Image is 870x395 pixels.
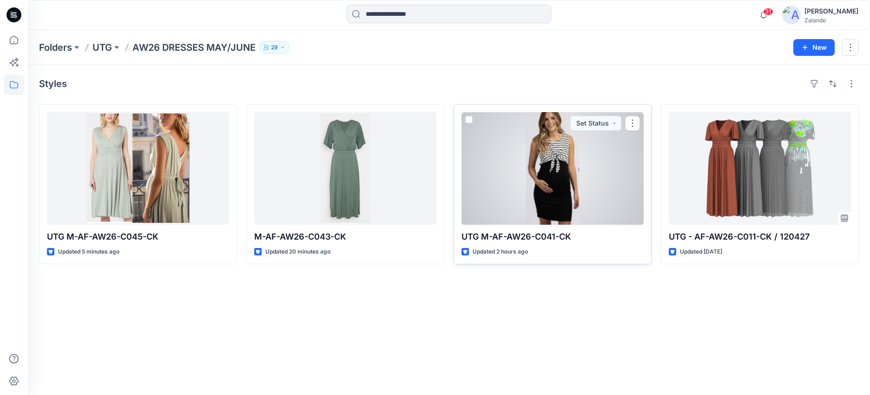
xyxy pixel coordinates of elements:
[47,230,229,243] p: UTG M-AF-AW26-C045-CK
[804,17,858,24] div: Zalando
[473,247,528,257] p: Updated 2 hours ago
[47,112,229,225] a: UTG M-AF-AW26-C045-CK
[92,41,112,54] a: UTG
[259,41,290,54] button: 29
[461,230,644,243] p: UTG M-AF-AW26-C041-CK
[254,112,436,225] a: M-AF-AW26-C043-CK
[39,41,72,54] a: Folders
[271,42,278,53] p: 29
[58,247,119,257] p: Updated 5 minutes ago
[254,230,436,243] p: M-AF-AW26-C043-CK
[265,247,330,257] p: Updated 20 minutes ago
[669,112,851,225] a: UTG - AF-AW26-C011-CK / 120427
[804,6,858,17] div: [PERSON_NAME]
[782,6,801,24] img: avatar
[793,39,835,56] button: New
[763,8,773,15] span: 31
[461,112,644,225] a: UTG M-AF-AW26-C041-CK
[39,78,67,89] h4: Styles
[132,41,256,54] p: AW26 DRESSES MAY/JUNE
[680,247,722,257] p: Updated [DATE]
[669,230,851,243] p: UTG - AF-AW26-C011-CK / 120427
